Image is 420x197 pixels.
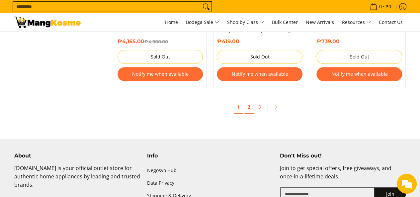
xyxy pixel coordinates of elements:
h4: Don't Miss out! [280,152,406,159]
button: Notify me when available [316,67,402,81]
textarea: Type your message and hit 'Enter' [3,129,126,152]
h4: Info [147,152,273,159]
a: 3 [255,100,264,113]
button: Notify me when available [118,67,203,81]
nav: Main Menu [87,13,406,31]
button: Sold Out [316,50,402,64]
h4: About [14,152,140,159]
span: We're online! [39,57,92,124]
h6: ₱739.00 [316,38,402,45]
div: Chat with us now [35,37,112,46]
span: Resources [342,18,371,27]
span: Home [165,19,178,25]
button: Sold Out [118,50,203,64]
span: • [368,3,393,10]
a: Resources [339,13,374,31]
button: Sold Out [217,50,302,64]
span: Bulk Center [272,19,298,25]
span: Bodega Sale [186,18,219,27]
a: Bodega Sale [183,13,222,31]
a: Shop by Class [224,13,267,31]
span: · [254,104,255,110]
a: Data Privacy [147,177,273,189]
span: ₱0 [384,4,392,9]
div: Minimize live chat window [109,3,125,19]
span: Contact Us [379,19,403,25]
h6: ₱419.00 [217,38,302,45]
ul: Pagination [111,98,409,119]
span: · [243,104,244,110]
img: Small Appliances l Mang Kosme: Home Appliances Warehouse Sale [14,17,81,28]
span: New Arrivals [306,19,334,25]
a: 2 [244,100,254,114]
a: 1 [234,100,243,114]
a: Bulk Center [269,13,301,31]
a: Contact Us [376,13,406,31]
a: Home [162,13,181,31]
h6: ₱4,165.00 [118,38,203,45]
button: Search [201,2,211,12]
span: Shop by Class [227,18,264,27]
a: New Arrivals [302,13,337,31]
button: Notify me when available [217,67,302,81]
span: 0 [378,4,383,9]
a: Negosyo Hub [147,164,273,177]
p: Join to get special offers, free giveaways, and once-in-a-lifetime deals. [280,164,406,187]
p: [DOMAIN_NAME] is your official outlet store for authentic home appliances by leading and trusted ... [14,164,140,195]
del: ₱4,900.00 [144,39,168,44]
